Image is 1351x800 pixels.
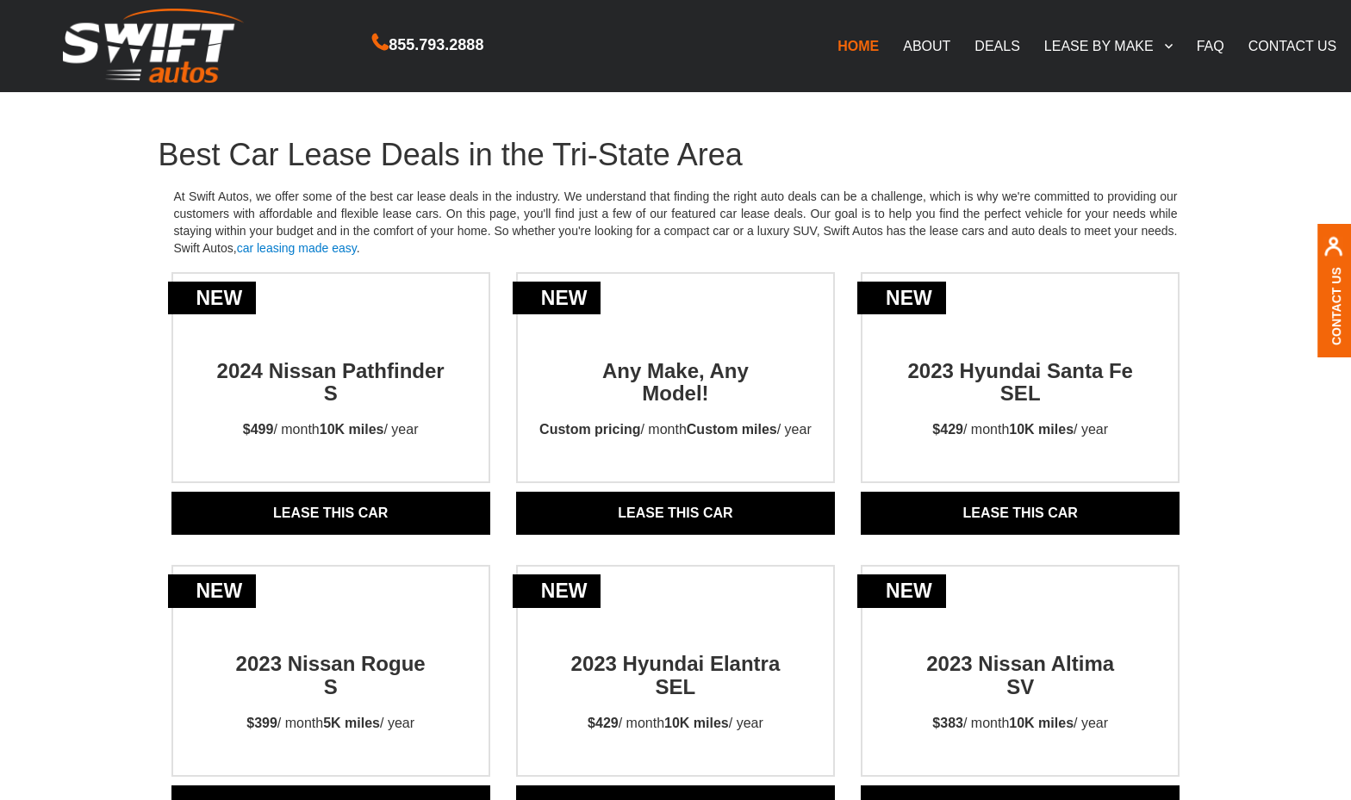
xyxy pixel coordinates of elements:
div: new [513,282,601,315]
a: Lease THIS CAR [516,492,835,535]
img: contact us, iconuser [1323,237,1343,267]
div: new [168,282,257,315]
a: HOME [825,28,891,64]
p: / month / year [231,698,430,749]
div: new [857,282,946,315]
a: new2023 Hyundai Elantra SEL$429/ month10K miles/ year [518,622,833,749]
a: FAQ [1185,28,1236,64]
span: 855.793.2888 [389,33,483,58]
a: CONTACT US [1236,28,1349,64]
a: Lease THIS CAR [861,492,1180,535]
a: 855.793.2888 [372,38,483,53]
a: new2023 Nissan RogueS$399/ month5K miles/ year [173,622,489,749]
strong: Custom pricing [539,422,640,437]
a: car leasing made easy [237,241,357,255]
p: / month / year [572,698,779,749]
div: new [857,574,946,608]
p: At Swift Autos, we offer some of the best car lease deals in the industry. We understand that fin... [159,172,1193,272]
strong: $499 [243,422,274,437]
a: new2024 Nissan Pathfinder S$499/ month10K miles/ year [173,329,489,456]
a: DEALS [962,28,1031,64]
strong: 10K miles [1009,716,1074,730]
strong: $383 [932,716,963,730]
img: Swift Autos [63,9,244,84]
h2: 2023 Hyundai Elantra SEL [554,622,797,698]
p: / month / year [524,405,827,456]
a: LEASE BY MAKE [1032,28,1185,64]
div: new [168,574,257,608]
a: new2023 Nissan AltimaSV$383/ month10K miles/ year [862,622,1178,749]
a: new2023 Hyundai Santa Fe SEL$429/ month10K miles/ year [862,329,1178,456]
h2: 2023 Nissan Altima SV [899,622,1142,698]
p: / month / year [917,698,1124,749]
h1: Best Car Lease Deals in the Tri-State Area [159,138,1193,172]
strong: $429 [932,422,963,437]
strong: $399 [246,716,277,730]
p: / month / year [917,405,1124,456]
p: / month / year [227,405,434,456]
a: newAny Make, AnyModel!Custom pricing/ monthCustom miles/ year [518,329,833,456]
h2: 2023 Nissan Rogue S [209,622,452,698]
strong: 10K miles [664,716,729,730]
a: Contact Us [1329,267,1343,345]
strong: 10K miles [1009,422,1074,437]
h2: 2024 Nissan Pathfinder S [209,329,452,406]
a: Lease THIS CAR [171,492,490,535]
strong: $429 [588,716,619,730]
strong: 10K miles [320,422,384,437]
a: ABOUT [891,28,962,64]
strong: Custom miles [687,422,777,437]
h2: Any Make, Any Model! [554,329,797,406]
div: new [513,574,601,608]
h2: 2023 Hyundai Santa Fe SEL [899,329,1142,406]
strong: 5K miles [323,716,380,730]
